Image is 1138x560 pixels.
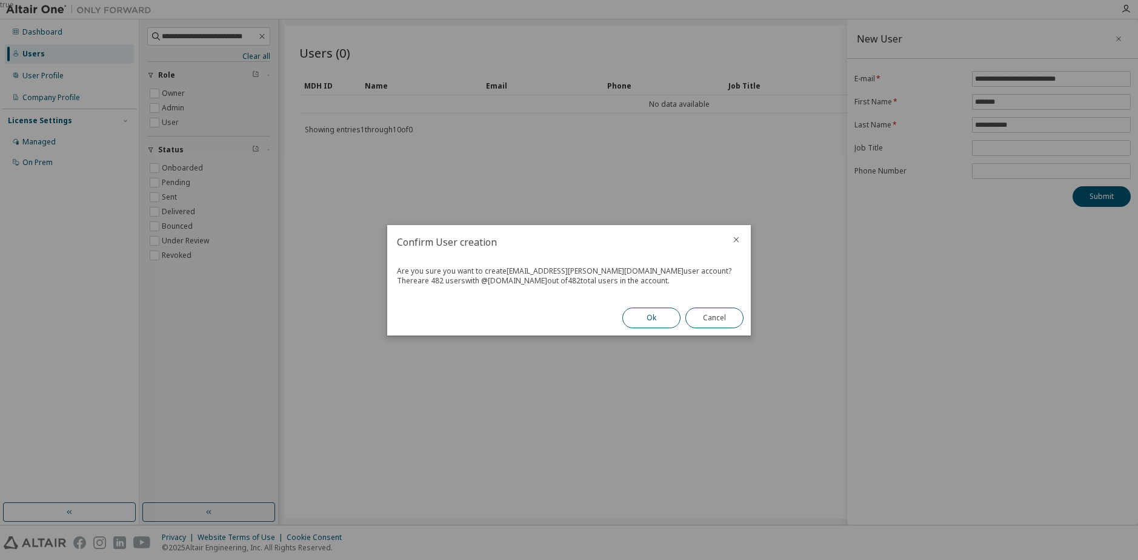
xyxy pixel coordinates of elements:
[731,235,741,245] button: close
[622,308,680,328] button: Ok
[397,266,741,276] div: Are you sure you want to create [EMAIL_ADDRESS][PERSON_NAME][DOMAIN_NAME] user account?
[387,225,722,259] h2: Confirm User creation
[685,308,744,328] button: Cancel
[397,276,741,286] div: There are 482 users with @ [DOMAIN_NAME] out of 482 total users in the account.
